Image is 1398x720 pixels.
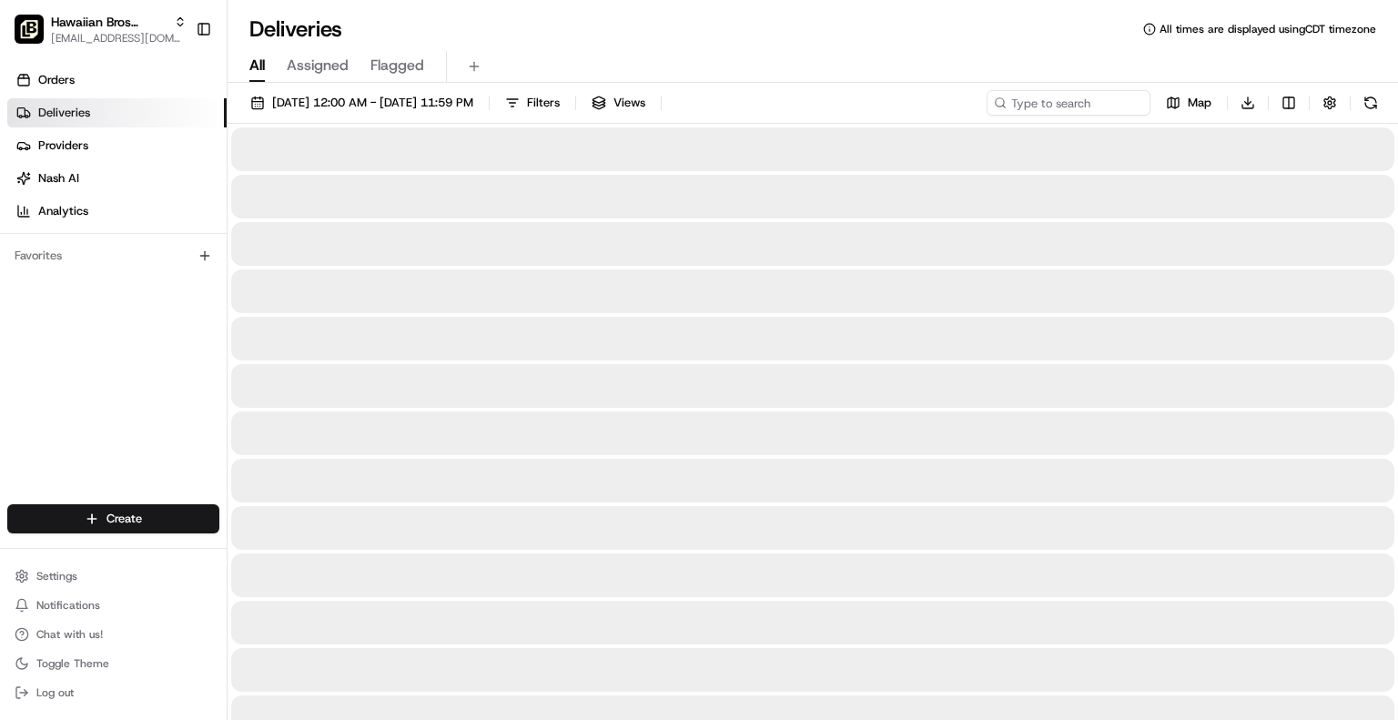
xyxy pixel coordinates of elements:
[7,66,227,95] a: Orders
[7,563,219,589] button: Settings
[147,257,299,289] a: 💻API Documentation
[62,192,230,207] div: We're available if you need us!
[15,15,44,44] img: Hawaiian Bros (Lubbock_TX_Slide)
[7,680,219,705] button: Log out
[47,117,300,137] input: Clear
[7,131,227,160] a: Providers
[38,72,75,88] span: Orders
[36,685,74,700] span: Log out
[36,598,100,613] span: Notifications
[172,264,292,282] span: API Documentation
[287,55,349,76] span: Assigned
[36,656,109,671] span: Toggle Theme
[497,90,568,116] button: Filters
[106,511,142,527] span: Create
[36,569,77,583] span: Settings
[1160,22,1376,36] span: All times are displayed using CDT timezone
[7,651,219,676] button: Toggle Theme
[128,308,220,322] a: Powered byPylon
[36,264,139,282] span: Knowledge Base
[370,55,424,76] span: Flagged
[154,266,168,280] div: 💻
[583,90,653,116] button: Views
[7,504,219,533] button: Create
[242,90,481,116] button: [DATE] 12:00 AM - [DATE] 11:59 PM
[38,203,88,219] span: Analytics
[51,31,187,46] button: [EMAIL_ADDRESS][DOMAIN_NAME]
[62,174,299,192] div: Start new chat
[7,164,227,193] a: Nash AI
[1188,95,1211,111] span: Map
[7,241,219,270] div: Favorites
[51,13,167,31] button: Hawaiian Bros (Lubbock_TX_Slide)
[18,266,33,280] div: 📗
[7,593,219,618] button: Notifications
[11,257,147,289] a: 📗Knowledge Base
[249,55,265,76] span: All
[36,627,103,642] span: Chat with us!
[1158,90,1220,116] button: Map
[309,179,331,201] button: Start new chat
[18,18,55,55] img: Nash
[7,197,227,226] a: Analytics
[18,174,51,207] img: 1736555255976-a54dd68f-1ca7-489b-9aae-adbdc363a1c4
[38,105,90,121] span: Deliveries
[7,98,227,127] a: Deliveries
[38,137,88,154] span: Providers
[987,90,1150,116] input: Type to search
[272,95,473,111] span: [DATE] 12:00 AM - [DATE] 11:59 PM
[7,622,219,647] button: Chat with us!
[613,95,645,111] span: Views
[181,309,220,322] span: Pylon
[527,95,560,111] span: Filters
[1358,90,1383,116] button: Refresh
[18,73,331,102] p: Welcome 👋
[249,15,342,44] h1: Deliveries
[38,170,79,187] span: Nash AI
[7,7,188,51] button: Hawaiian Bros (Lubbock_TX_Slide)Hawaiian Bros (Lubbock_TX_Slide)[EMAIL_ADDRESS][DOMAIN_NAME]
